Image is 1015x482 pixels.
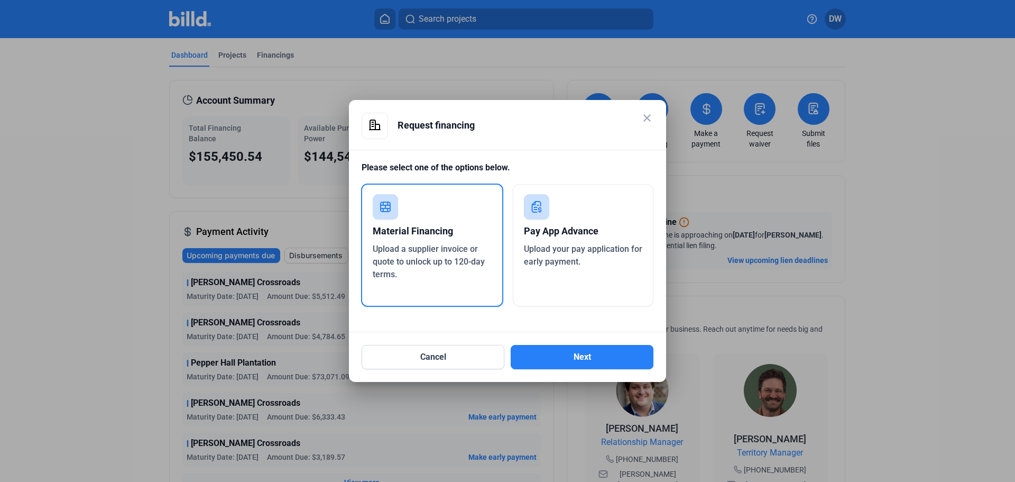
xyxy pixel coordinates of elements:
div: Pay App Advance [524,220,643,243]
button: Cancel [362,345,504,369]
div: Request financing [398,113,653,138]
span: Upload a supplier invoice or quote to unlock up to 120-day terms. [373,244,485,279]
div: Please select one of the options below. [362,161,653,184]
button: Next [511,345,653,369]
div: Material Financing [373,220,492,243]
span: Upload your pay application for early payment. [524,244,642,267]
mat-icon: close [641,112,653,124]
